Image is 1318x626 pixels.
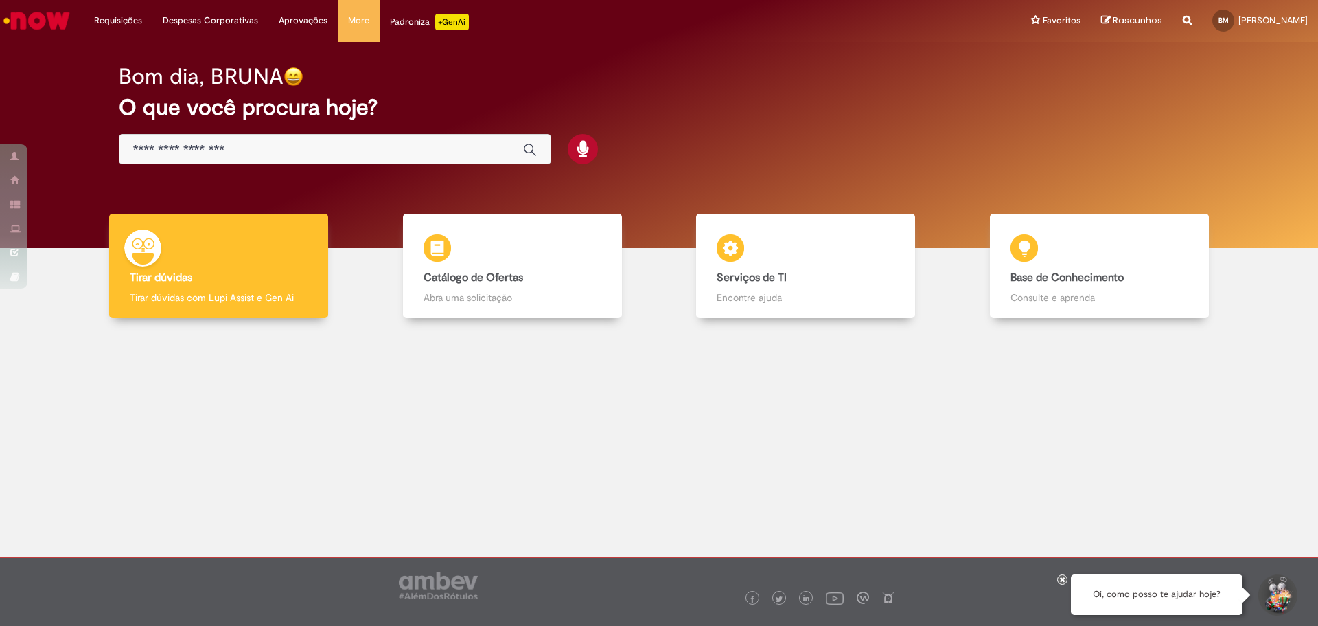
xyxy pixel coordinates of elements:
[749,596,756,603] img: logo_footer_facebook.png
[1010,271,1124,284] b: Base de Conhecimento
[279,14,327,27] span: Aprovações
[1113,14,1162,27] span: Rascunhos
[826,589,844,607] img: logo_footer_youtube.png
[348,14,369,27] span: More
[1010,291,1188,304] p: Consulte e aprenda
[424,291,601,304] p: Abra uma solicitação
[1218,16,1229,25] span: BM
[857,592,869,604] img: logo_footer_workplace.png
[390,14,469,30] div: Padroniza
[776,596,783,603] img: logo_footer_twitter.png
[119,65,284,89] h2: Bom dia, BRUNA
[717,291,894,304] p: Encontre ajuda
[1,7,72,34] img: ServiceNow
[1101,14,1162,27] a: Rascunhos
[882,592,894,604] img: logo_footer_naosei.png
[803,595,810,603] img: logo_footer_linkedin.png
[130,271,192,284] b: Tirar dúvidas
[72,214,366,319] a: Tirar dúvidas Tirar dúvidas com Lupi Assist e Gen Ai
[953,214,1247,319] a: Base de Conhecimento Consulte e aprenda
[163,14,258,27] span: Despesas Corporativas
[1256,574,1297,616] button: Iniciar Conversa de Suporte
[130,291,308,304] p: Tirar dúvidas com Lupi Assist e Gen Ai
[399,572,478,599] img: logo_footer_ambev_rotulo_gray.png
[659,214,953,319] a: Serviços de TI Encontre ajuda
[1043,14,1080,27] span: Favoritos
[94,14,142,27] span: Requisições
[1071,574,1242,615] div: Oi, como posso te ajudar hoje?
[119,96,1200,120] h2: O que você procura hoje?
[717,271,787,284] b: Serviços de TI
[284,67,303,87] img: happy-face.png
[435,14,469,30] p: +GenAi
[1238,14,1308,26] span: [PERSON_NAME]
[424,271,523,284] b: Catálogo de Ofertas
[366,214,660,319] a: Catálogo de Ofertas Abra uma solicitação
